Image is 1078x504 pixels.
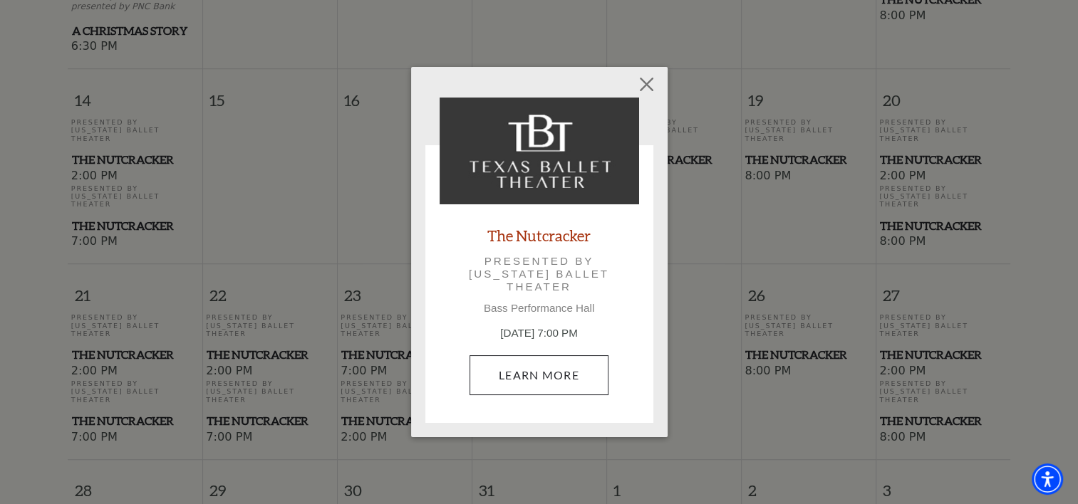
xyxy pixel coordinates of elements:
[460,255,619,294] p: Presented by [US_STATE] Ballet Theater
[440,302,639,315] p: Bass Performance Hall
[633,71,660,98] button: Close
[470,355,608,395] a: December 23, 7:00 PM Learn More
[440,98,639,204] img: The Nutcracker
[440,325,639,342] p: [DATE] 7:00 PM
[487,226,591,245] a: The Nutcracker
[1032,463,1063,495] div: Accessibility Menu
